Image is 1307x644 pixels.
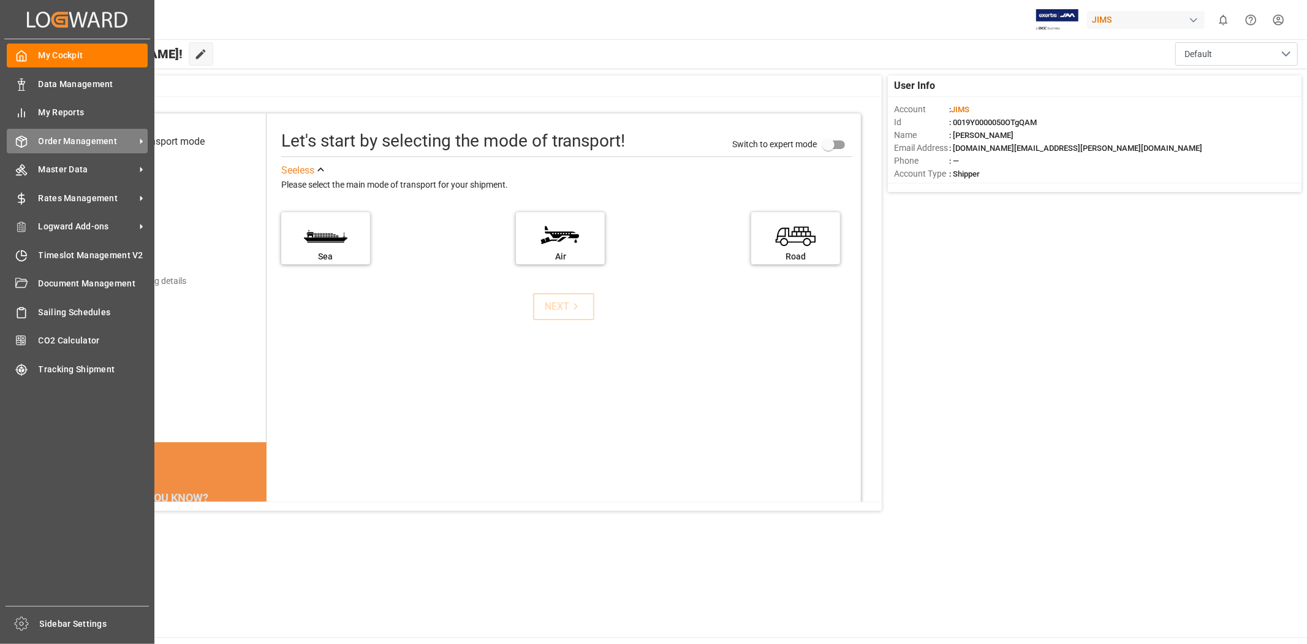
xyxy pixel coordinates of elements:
[7,72,148,96] a: Data Management
[894,129,949,142] span: Name
[951,105,969,114] span: JIMS
[281,128,625,154] div: Let's start by selecting the mode of transport!
[287,250,364,263] div: Sea
[1175,42,1298,66] button: open menu
[39,49,148,62] span: My Cockpit
[39,135,135,148] span: Order Management
[39,106,148,119] span: My Reports
[39,163,135,176] span: Master Data
[533,293,594,320] button: NEXT
[949,105,969,114] span: :
[281,163,314,178] div: See less
[949,131,1013,140] span: : [PERSON_NAME]
[522,250,599,263] div: Air
[949,169,980,178] span: : Shipper
[39,78,148,91] span: Data Management
[281,178,852,193] div: Please select the main mode of transport for your shipment.
[1237,6,1265,34] button: Help Center
[545,299,582,314] div: NEXT
[1087,8,1210,31] button: JIMS
[40,618,150,631] span: Sidebar Settings
[7,357,148,381] a: Tracking Shipment
[39,363,148,376] span: Tracking Shipment
[39,306,148,319] span: Sailing Schedules
[894,79,935,93] span: User Info
[7,44,148,67] a: My Cockpit
[7,243,148,267] a: Timeslot Management V2
[757,250,834,263] div: Road
[894,142,949,155] span: Email Address
[51,42,183,66] span: Hello [PERSON_NAME]!
[39,192,135,205] span: Rates Management
[39,334,148,347] span: CO2 Calculator
[894,116,949,129] span: Id
[69,485,267,511] div: DID YOU KNOW?
[894,167,949,180] span: Account Type
[949,156,959,166] span: : —
[39,220,135,233] span: Logward Add-ons
[1184,48,1212,61] span: Default
[39,277,148,290] span: Document Management
[949,144,1202,153] span: : [DOMAIN_NAME][EMAIL_ADDRESS][PERSON_NAME][DOMAIN_NAME]
[7,300,148,324] a: Sailing Schedules
[7,329,148,353] a: CO2 Calculator
[7,272,148,296] a: Document Management
[1087,11,1205,29] div: JIMS
[39,249,148,262] span: Timeslot Management V2
[7,101,148,125] a: My Reports
[110,134,205,149] div: Select transport mode
[894,103,949,116] span: Account
[732,139,817,148] span: Switch to expert mode
[1210,6,1237,34] button: show 0 new notifications
[949,118,1037,127] span: : 0019Y0000050OTgQAM
[894,155,949,167] span: Phone
[1036,9,1078,31] img: Exertis%20JAM%20-%20Email%20Logo.jpg_1722504956.jpg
